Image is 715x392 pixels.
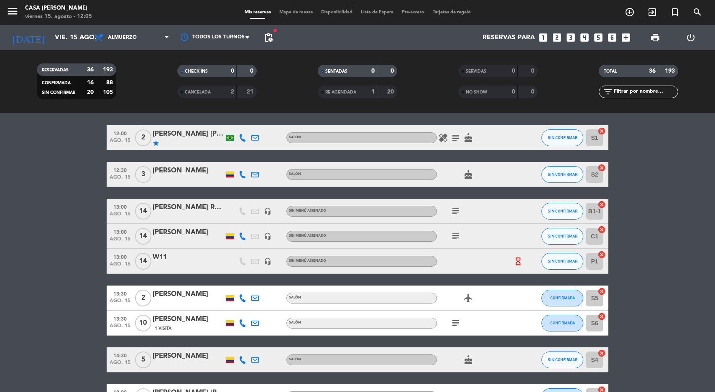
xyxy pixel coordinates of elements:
strong: 36 [87,67,94,73]
i: cancel [598,127,606,135]
i: airplanemode_active [463,293,473,303]
strong: 20 [87,89,94,95]
div: [PERSON_NAME] [PERSON_NAME] [153,129,224,139]
button: SIN CONFIRMAR [541,129,583,146]
i: filter_list [603,87,613,97]
i: healing [438,133,448,143]
span: CONFIRMADA [550,296,575,300]
span: ago. 15 [110,236,130,246]
i: headset_mic [264,258,271,265]
span: 13:00 [110,252,130,261]
i: cancel [598,250,606,259]
strong: 36 [649,68,656,74]
i: arrow_drop_down [78,33,88,43]
span: 13:30 [110,288,130,298]
strong: 0 [371,68,375,74]
span: 13:00 [110,202,130,211]
span: Pre-acceso [398,10,429,15]
span: ago. 15 [110,138,130,147]
span: SIN CONFIRMAR [42,91,75,95]
strong: 16 [87,80,94,86]
i: exit_to_app [647,7,657,17]
span: 10 [135,315,151,331]
input: Filtrar por nombre... [613,87,678,96]
i: cake [463,355,473,365]
i: headset_mic [264,233,271,240]
span: CONFIRMADA [42,81,71,85]
i: cancel [598,200,606,209]
span: 14 [135,203,151,220]
div: [PERSON_NAME] [153,289,224,300]
div: LOG OUT [673,25,709,50]
span: Almuerzo [108,35,137,40]
span: ago. 15 [110,298,130,308]
div: [PERSON_NAME] [153,351,224,362]
button: CONFIRMADA [541,315,583,331]
span: pending_actions [263,33,273,43]
span: NO SHOW [466,90,487,94]
span: 13:00 [110,227,130,236]
span: Lista de Espera [357,10,398,15]
div: W11 [153,252,224,263]
div: [PERSON_NAME] RESERVA CAVA [153,202,224,213]
span: SIN CONFIRMAR [548,259,577,263]
i: search [692,7,702,17]
strong: 105 [103,89,115,95]
i: looks_two [552,32,562,43]
i: menu [6,5,19,18]
strong: 2 [231,89,234,95]
strong: 0 [231,68,234,74]
span: CHECK INS [185,69,208,73]
strong: 88 [106,80,115,86]
span: 1 Visita [155,325,171,332]
i: headset_mic [264,207,271,215]
span: SENTADAS [325,69,347,73]
span: Reservas para [483,34,535,42]
i: looks_one [538,32,549,43]
i: [DATE] [6,28,51,47]
span: CONFIRMADA [550,321,575,325]
i: cancel [598,164,606,172]
span: 14 [135,228,151,245]
i: subject [451,133,461,143]
i: cake [463,133,473,143]
i: looks_6 [607,32,618,43]
span: 12:00 [110,128,130,138]
div: [PERSON_NAME] [153,227,224,238]
span: SIN CONFIRMAR [548,209,577,213]
span: ago. 15 [110,360,130,369]
strong: 0 [512,68,515,74]
strong: 0 [512,89,515,95]
span: CANCELADA [185,90,211,94]
span: 12:30 [110,165,130,175]
span: 3 [135,166,151,183]
i: add_circle_outline [625,7,635,17]
i: looks_5 [593,32,604,43]
span: ago. 15 [110,211,130,221]
span: SIN CONFIRMAR [548,234,577,238]
span: Salón [289,136,301,139]
span: ago. 15 [110,175,130,184]
button: SIN CONFIRMAR [541,352,583,368]
i: cancel [598,312,606,321]
strong: 20 [387,89,396,95]
i: subject [451,231,461,241]
i: subject [451,318,461,328]
span: Tarjetas de regalo [429,10,475,15]
span: Disponibilidad [317,10,357,15]
span: Salón [289,358,301,361]
i: cancel [598,225,606,234]
div: Casa [PERSON_NAME] [25,4,92,13]
div: [PERSON_NAME] [153,165,224,176]
span: SIN CONFIRMAR [548,172,577,177]
i: subject [451,206,461,216]
strong: 21 [247,89,255,95]
span: Sin menú asignado [289,209,326,212]
strong: 193 [665,68,677,74]
button: SIN CONFIRMAR [541,228,583,245]
span: 13:30 [110,314,130,323]
div: [PERSON_NAME] [153,314,224,325]
span: Mapa de mesas [275,10,317,15]
strong: 0 [250,68,255,74]
button: menu [6,5,19,20]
